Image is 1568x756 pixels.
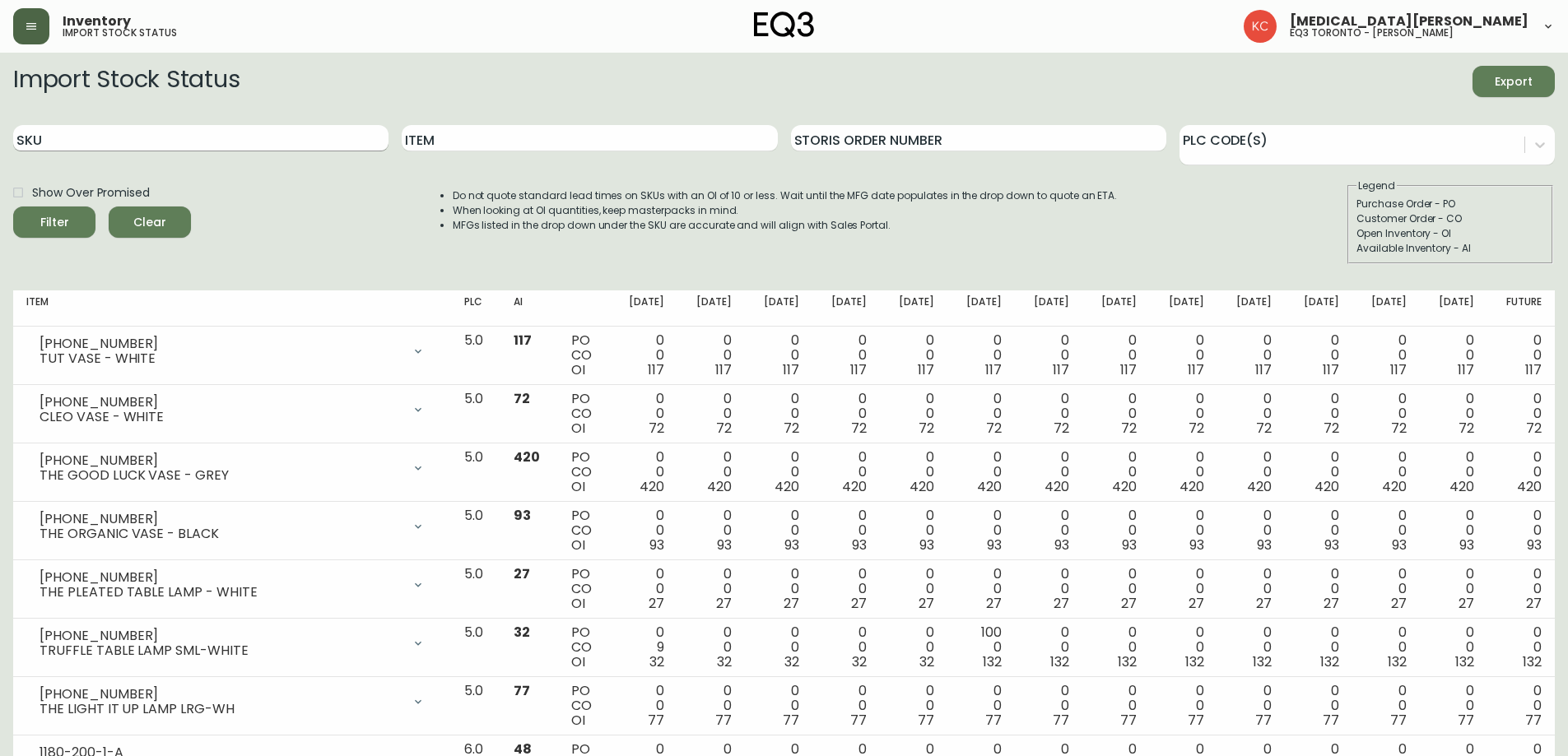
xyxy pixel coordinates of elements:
span: 420 [1517,477,1542,496]
span: 117 [648,360,664,379]
div: THE ORGANIC VASE - BLACK [40,526,402,541]
span: 132 [1320,652,1339,671]
div: 0 0 [758,508,799,553]
span: 93 [987,536,1002,554]
span: 420 [1382,477,1407,496]
div: 0 0 [1231,567,1272,611]
div: 0 0 [758,333,799,378]
div: 0 0 [1366,625,1407,670]
th: Future [1487,290,1555,327]
div: 0 0 [893,567,934,611]
div: 0 0 [1028,508,1069,553]
div: 0 0 [1366,392,1407,436]
span: OI [571,419,585,438]
span: 132 [1455,652,1474,671]
div: 0 0 [758,450,799,494]
div: 0 0 [1096,333,1137,378]
span: OI [571,594,585,613]
div: 0 0 [1501,508,1542,553]
div: 0 0 [1163,450,1204,494]
div: 0 0 [961,508,1002,553]
span: 93 [919,536,934,554]
div: 0 0 [1298,450,1339,494]
span: 93 [1122,536,1137,554]
div: [PHONE_NUMBER]THE PLEATED TABLE LAMP - WHITE [26,567,438,603]
div: 100 0 [961,625,1002,670]
div: 0 0 [1366,567,1407,611]
div: 0 0 [826,684,867,728]
div: 0 0 [1231,333,1272,378]
li: When looking at OI quantities, keep masterpacks in mind. [453,203,1118,218]
span: 77 [1120,711,1137,730]
span: 27 [514,564,530,583]
span: 77 [514,681,530,700]
span: 27 [1391,594,1407,613]
th: [DATE] [745,290,812,327]
span: 132 [1388,652,1407,671]
span: 132 [983,652,1002,671]
span: 27 [1054,594,1069,613]
div: 0 0 [1231,450,1272,494]
th: [DATE] [1015,290,1082,327]
li: MFGs listed in the drop down under the SKU are accurate and will align with Sales Portal. [453,218,1118,233]
span: 117 [1188,360,1204,379]
span: 72 [1391,419,1407,438]
span: 93 [649,536,664,554]
span: OI [571,360,585,379]
span: 77 [1255,711,1272,730]
div: [PHONE_NUMBER]THE LIGHT IT UP LAMP LRG-WH [26,684,438,720]
div: TUT VASE - WHITE [40,351,402,366]
span: 32 [852,652,867,671]
span: 72 [1324,419,1339,438]
span: 72 [1256,419,1272,438]
span: 72 [1189,419,1204,438]
div: [PHONE_NUMBER]CLEO VASE - WHITE [26,392,438,428]
div: 0 0 [1163,567,1204,611]
span: 420 [1247,477,1272,496]
span: 93 [1054,536,1069,554]
div: [PHONE_NUMBER] [40,512,402,526]
div: 0 0 [1501,625,1542,670]
div: 0 0 [1366,684,1407,728]
div: 0 0 [623,567,664,611]
div: 0 0 [893,625,934,670]
div: CLEO VASE - WHITE [40,410,402,424]
span: Export [1486,72,1542,92]
div: 0 0 [623,684,664,728]
th: AI [500,290,558,327]
span: 117 [1525,360,1542,379]
span: 72 [986,419,1002,438]
th: Item [13,290,451,327]
div: [PHONE_NUMBER] [40,395,402,410]
span: 72 [919,419,934,438]
div: 0 0 [826,450,867,494]
div: 0 0 [1096,450,1137,494]
span: 27 [1324,594,1339,613]
span: 32 [717,652,732,671]
div: 0 0 [826,392,867,436]
div: 0 0 [893,333,934,378]
span: 117 [783,360,799,379]
span: 117 [985,360,1002,379]
li: Do not quote standard lead times on SKUs with an OI of 10 or less. Wait until the MFG date popula... [453,188,1118,203]
button: Filter [13,206,95,238]
div: PO CO [571,684,596,728]
span: 32 [784,652,799,671]
div: [PHONE_NUMBER] [40,453,402,468]
div: 0 0 [758,392,799,436]
div: 0 0 [893,508,934,553]
div: [PHONE_NUMBER] [40,570,402,585]
button: Export [1473,66,1555,97]
span: 72 [1121,419,1137,438]
td: 5.0 [451,502,500,560]
span: 72 [851,419,867,438]
div: 0 0 [691,333,732,378]
div: 0 0 [1433,508,1474,553]
div: 0 0 [1163,625,1204,670]
div: 0 0 [826,333,867,378]
div: 0 0 [1231,684,1272,728]
div: 0 0 [1433,567,1474,611]
div: 0 0 [961,392,1002,436]
div: 0 0 [1501,450,1542,494]
span: 77 [1188,711,1204,730]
